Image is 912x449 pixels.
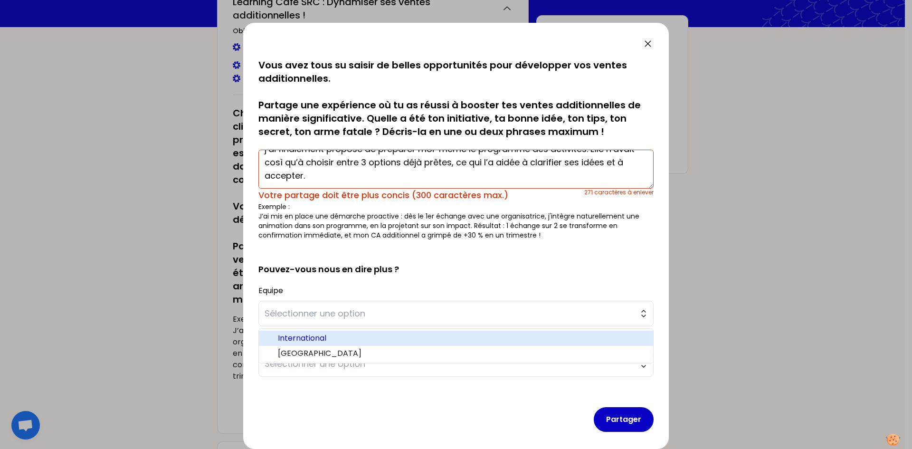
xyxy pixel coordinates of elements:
[258,301,654,326] button: Sélectionner une option
[265,357,634,371] span: Sélectionner une option
[265,307,634,320] span: Sélectionner une option
[258,285,283,296] label: Equipe
[258,202,654,240] p: Exemple : J’ai mis en place une démarche proactive : dès le 1er échange avec une organisatrice, j...
[584,189,654,202] div: 271 caractères à enlever
[258,351,654,377] button: Sélectionner une option
[258,189,584,202] div: Votre partage doit être plus concis (300 caractères max.)
[258,248,654,276] h2: Pouvez-vous nous en dire plus ?
[278,333,646,344] span: International
[258,328,654,363] ul: Sélectionner une option
[594,407,654,432] button: Partager
[278,348,646,359] span: [GEOGRAPHIC_DATA]
[258,150,654,189] textarea: Après avoir établi une relation de confiance avec une organisatrice qui viveva sa première expéri...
